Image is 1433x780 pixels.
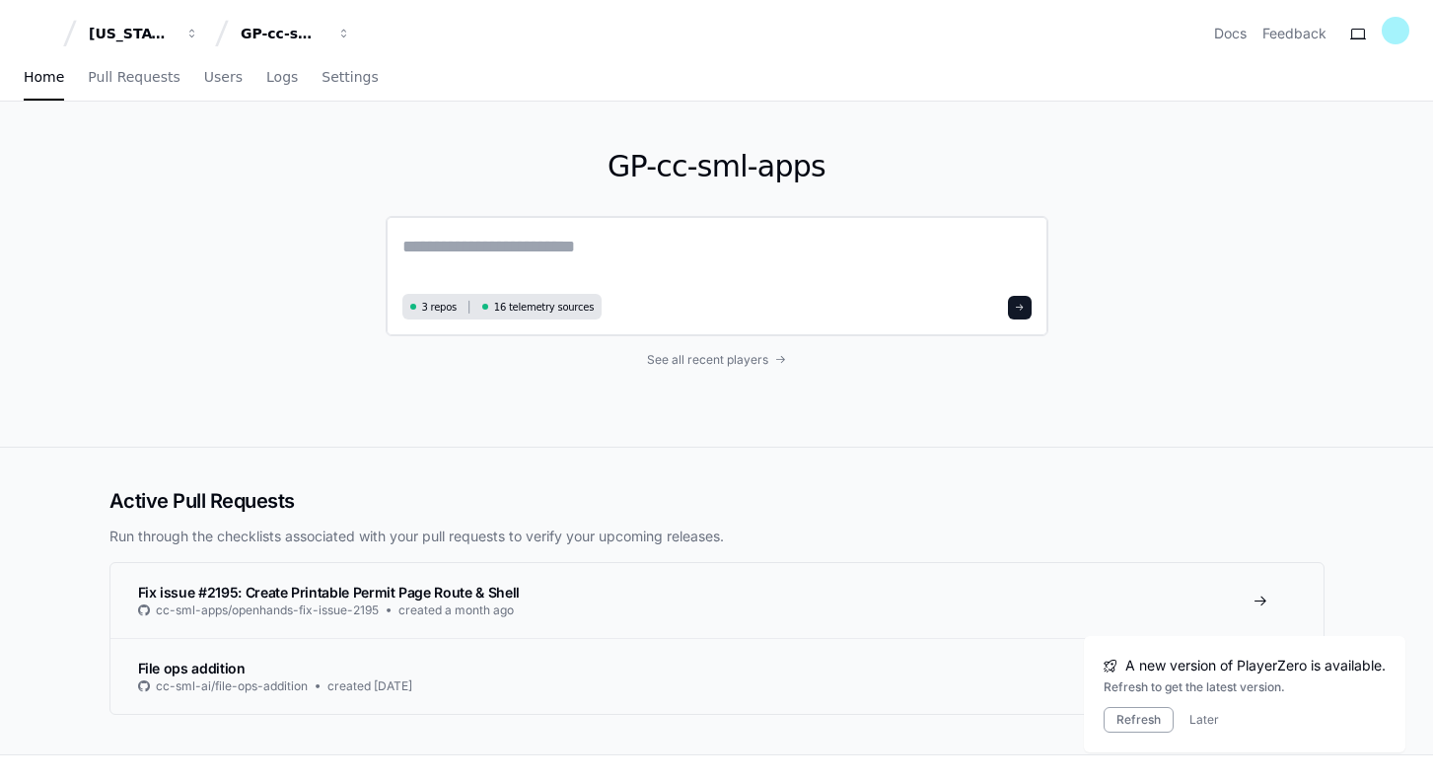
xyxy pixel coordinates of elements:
span: Fix issue #2195: Create Printable Permit Page Route & Shell [138,584,520,601]
a: See all recent players [386,352,1048,368]
span: A new version of PlayerZero is available. [1125,656,1386,675]
h2: Active Pull Requests [109,487,1325,515]
p: Run through the checklists associated with your pull requests to verify your upcoming releases. [109,527,1325,546]
span: Pull Requests [88,71,179,83]
a: File ops additioncc-sml-ai/file-ops-additioncreated [DATE] [110,638,1324,714]
button: Later [1189,712,1219,728]
div: Refresh to get the latest version. [1104,679,1386,695]
span: cc-sml-ai/file-ops-addition [156,678,308,694]
span: File ops addition [138,660,246,676]
div: GP-cc-sml-apps [241,24,325,43]
div: [US_STATE] Pacific [89,24,174,43]
span: Settings [322,71,378,83]
a: Pull Requests [88,55,179,101]
button: GP-cc-sml-apps [233,16,359,51]
button: Refresh [1104,707,1174,733]
span: Home [24,71,64,83]
button: [US_STATE] Pacific [81,16,207,51]
a: Users [204,55,243,101]
span: 16 telemetry sources [494,300,594,315]
a: Home [24,55,64,101]
a: Fix issue #2195: Create Printable Permit Page Route & Shellcc-sml-apps/openhands-fix-issue-2195cr... [110,563,1324,638]
a: Settings [322,55,378,101]
span: created [DATE] [327,678,412,694]
span: 3 repos [422,300,458,315]
span: Logs [266,71,298,83]
a: Docs [1214,24,1247,43]
span: cc-sml-apps/openhands-fix-issue-2195 [156,603,379,618]
span: created a month ago [398,603,514,618]
span: See all recent players [647,352,768,368]
a: Logs [266,55,298,101]
button: Feedback [1262,24,1326,43]
h1: GP-cc-sml-apps [386,149,1048,184]
span: Users [204,71,243,83]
